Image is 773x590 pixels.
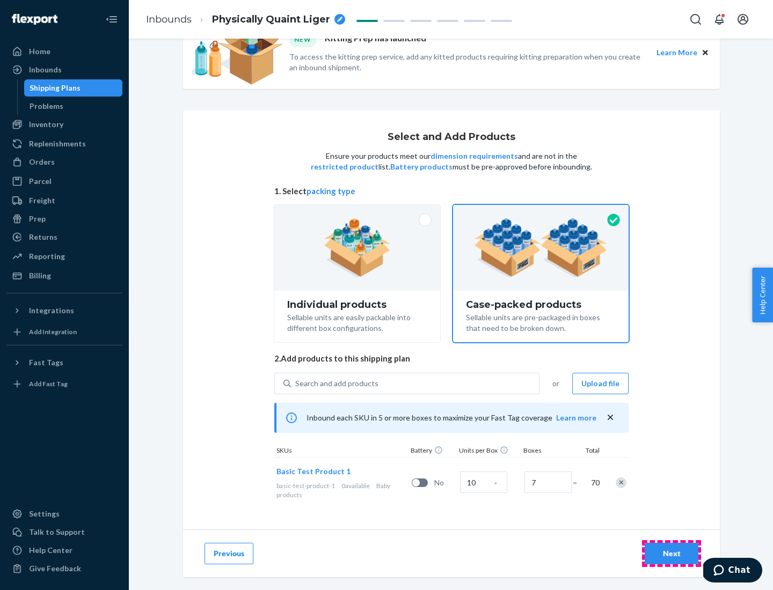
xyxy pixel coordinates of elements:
div: Baby products [276,481,407,499]
div: Add Integration [29,327,77,336]
a: Problems [24,98,123,115]
div: Help Center [29,545,72,556]
div: Settings [29,508,60,519]
div: Billing [29,270,51,281]
span: No [434,477,456,488]
div: Boxes [521,446,575,457]
button: packing type [307,186,355,197]
a: Inbounds [146,13,192,25]
a: Parcel [6,173,122,190]
div: Case-packed products [466,299,616,310]
button: Fast Tags [6,354,122,371]
button: dimension requirements [431,151,518,161]
a: Reporting [6,248,122,265]
button: Close Navigation [101,9,122,30]
span: 1. Select [274,186,629,197]
button: Give Feedback [6,560,122,577]
a: Orders [6,153,122,171]
div: Prep [29,213,46,224]
div: Shipping Plans [30,83,81,93]
div: Sellable units are pre-packaged in boxes that need to be broken down. [466,310,616,334]
div: SKUs [274,446,409,457]
div: Orders [29,157,55,167]
button: Close [699,47,711,58]
p: To access the kitting prep service, add any kitted products requiring kitting preparation when yo... [289,51,647,73]
span: 2. Add products to this shipping plan [274,353,629,364]
div: Inbounds [29,64,62,75]
span: = [573,477,584,488]
div: Problems [30,101,63,112]
a: Billing [6,267,122,284]
a: Add Fast Tag [6,375,122,393]
button: Learn More [657,47,697,58]
div: Remove Item [616,477,626,488]
input: Number of boxes [524,471,572,493]
h1: Select and Add Products [388,132,515,143]
a: Returns [6,228,122,246]
a: Inventory [6,116,122,133]
span: basic-test-product-1 [276,482,335,490]
p: Kitting Prep has launched [325,32,426,47]
a: Freight [6,192,122,209]
button: Open Search Box [685,9,706,30]
div: Inventory [29,119,63,130]
div: Add Fast Tag [29,379,68,388]
ol: breadcrumbs [137,4,354,35]
img: individual-pack.facf35554cb0f1810c75b2bd6df2d64e.png [324,218,391,277]
button: restricted product [311,161,378,172]
button: Upload file [572,373,629,394]
div: Home [29,46,50,57]
a: Settings [6,505,122,522]
div: NEW [289,32,316,47]
img: case-pack.59cecea509d18c883b923b81aeac6d0b.png [474,218,608,277]
a: Replenishments [6,135,122,152]
button: Previous [205,543,253,564]
div: Integrations [29,305,74,316]
div: Search and add products [295,378,378,389]
button: Next [645,543,698,564]
div: Next [654,548,689,559]
button: Learn more [556,412,596,423]
button: Talk to Support [6,523,122,541]
span: or [552,378,559,389]
div: Give Feedback [29,563,81,574]
div: Fast Tags [29,357,63,368]
button: Battery products [390,161,453,172]
a: Inbounds [6,61,122,78]
div: Sellable units are easily packable into different box configurations. [287,310,427,334]
input: Case Quantity [460,471,507,493]
div: Units per Box [457,446,521,457]
button: Help Center [752,268,773,322]
span: Basic Test Product 1 [276,467,351,476]
iframe: Opens a widget where you can chat to one of our agents [703,558,762,585]
a: Prep [6,210,122,227]
div: Battery [409,446,457,457]
div: Reporting [29,251,65,262]
div: Returns [29,232,57,242]
button: Basic Test Product 1 [276,466,351,477]
a: Home [6,43,122,60]
div: Talk to Support [29,527,85,537]
span: 0 available [341,482,370,490]
span: Physically Quaint Liger [212,13,330,27]
img: Flexport logo [12,14,57,25]
div: Inbound each SKU in 5 or more boxes to maximize your Fast Tag coverage [274,403,629,433]
div: Freight [29,195,55,206]
div: Parcel [29,176,52,187]
button: close [605,412,616,423]
a: Add Integration [6,323,122,341]
div: Replenishments [29,138,86,149]
a: Shipping Plans [24,79,123,97]
p: Ensure your products meet our and are not in the list. must be pre-approved before inbounding. [310,151,593,172]
div: Total [575,446,602,457]
div: Individual products [287,299,427,310]
button: Integrations [6,302,122,319]
button: Open notifications [709,9,730,30]
a: Help Center [6,542,122,559]
span: 70 [589,477,600,488]
button: Open account menu [732,9,754,30]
